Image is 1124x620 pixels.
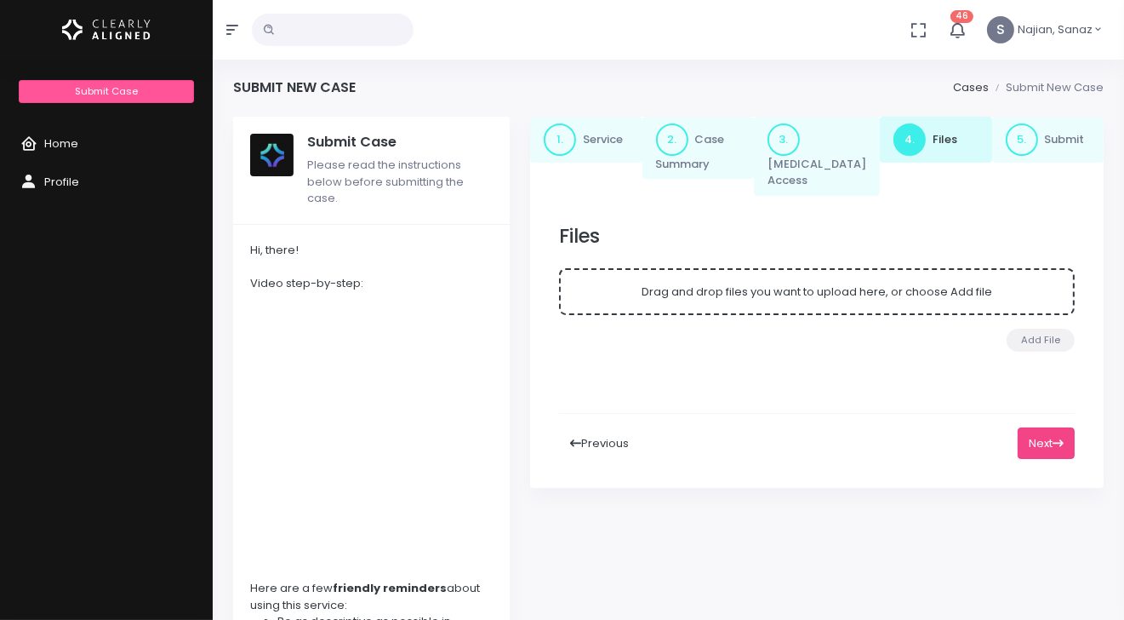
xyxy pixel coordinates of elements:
[642,117,755,180] a: 2.Case Summary
[953,79,989,95] a: Cases
[656,123,688,156] span: 2.
[559,268,1075,316] div: Drag and drop files you want to upload here, or choose Add file
[1018,428,1075,459] button: Next
[530,117,642,163] a: 1.Service
[233,79,356,95] h4: Submit New Case
[250,275,493,292] div: Video step-by-step:
[1018,21,1093,38] span: Najian, Sanaz
[880,117,992,163] a: 4.Files
[307,157,464,206] span: Please read the instructions below before submitting the case.
[250,580,493,613] div: Here are a few about using this service:
[19,80,193,103] a: Submit Case
[767,123,800,156] span: 3.
[987,16,1014,43] span: S
[559,225,1075,248] h3: Files
[950,10,973,23] span: 46
[989,79,1104,96] li: Submit New Case
[1007,329,1075,352] button: Add File
[62,12,151,48] img: Logo Horizontal
[44,174,79,190] span: Profile
[754,117,880,196] a: 3.[MEDICAL_DATA] Access
[250,242,493,259] div: Hi, there!
[544,123,576,156] span: 1.
[992,117,1104,163] a: 5.Submit
[893,123,926,156] span: 4.
[333,580,447,596] strong: friendly reminders
[559,428,640,459] button: Previous
[44,135,78,152] span: Home
[75,84,138,98] span: Submit Case
[307,134,493,151] h5: Submit Case
[1006,123,1038,156] span: 5.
